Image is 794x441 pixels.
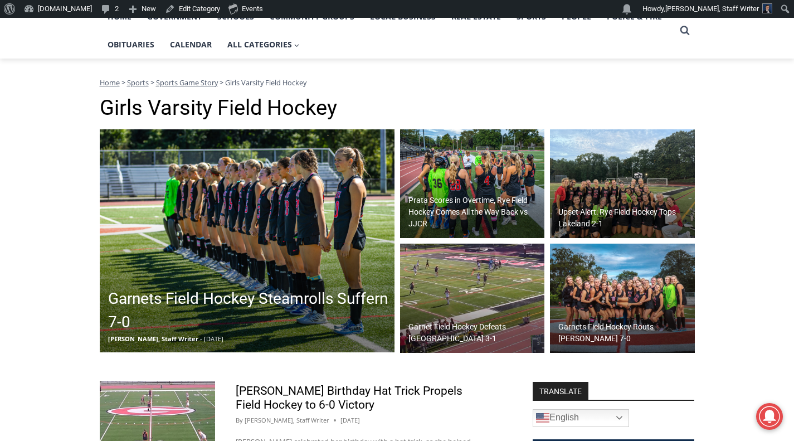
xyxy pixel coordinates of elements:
[108,287,392,334] h2: Garnets Field Hockey Steamrolls Suffern 7-0
[236,415,243,425] span: By
[400,129,545,239] img: (PHOTO: The Rye Field Hockey team from September 16, 2025. Credit: Maureen Tsuchida.)
[558,206,692,230] h2: Upset Alert: Rye Field Hockey Tops Lakeland 2-1
[558,321,692,345] h2: Garnets Field Hockey Routs [PERSON_NAME] 7-0
[245,416,329,424] a: [PERSON_NAME], Staff Writer
[762,3,772,13] img: Charlie Morris headshot PROFESSIONAL HEADSHOT
[204,335,223,343] span: [DATE]
[100,77,120,88] a: Home
[225,77,306,88] span: Girls Varsity Field Hockey
[100,95,695,121] h1: Girls Varsity Field Hockey
[108,335,198,343] span: [PERSON_NAME], Staff Writer
[150,77,154,88] span: >
[127,77,149,88] a: Sports
[675,21,695,41] button: View Search Form
[400,244,545,353] a: Garnet Field Hockey Defeats [GEOGRAPHIC_DATA] 3-1
[533,409,629,427] a: English
[236,384,462,411] a: [PERSON_NAME] Birthday Hat Trick Propels Field Hockey to 6-0 Victory
[340,415,360,425] time: [DATE]
[100,129,394,352] img: (PHOTO: The Rye Field Hockey team lined up before a game on September 20, 2025. Credit: Maureen T...
[200,335,202,343] span: -
[156,77,218,88] a: Sports Game Story
[550,244,695,353] img: (PHOTO: The 2025 Rye Field Hockey team. Credit: Maureen Tsuchida.)
[550,129,695,239] a: Upset Alert: Rye Field Hockey Tops Lakeland 2-1
[536,411,549,425] img: en
[220,77,223,88] span: >
[400,244,545,353] img: (PHOTO: Rye Girls Varsity Field Hockey vs. Kingston on September 20, 2025. Credit: SportsEngine.)...
[100,31,162,59] a: Obituaries
[100,77,695,88] nav: Breadcrumbs
[550,244,695,353] a: Garnets Field Hockey Routs [PERSON_NAME] 7-0
[665,4,759,13] span: [PERSON_NAME], Staff Writer
[550,129,695,239] img: (PHOTO: The 2025 Rye Field Hockey team after their 2-1 win over Lakeland on Thursday, September 2...
[100,3,675,59] nav: Primary Navigation
[408,321,542,345] h2: Garnet Field Hockey Defeats [GEOGRAPHIC_DATA] 3-1
[408,195,542,230] h2: Prata Scores in Overtime, Rye Field Hockey Comes All the Way Back vs JJCR
[162,31,220,59] a: Calendar
[400,129,545,239] a: Prata Scores in Overtime, Rye Field Hockey Comes All the Way Back vs JJCR
[121,77,125,88] span: >
[100,129,394,352] a: Garnets Field Hockey Steamrolls Suffern 7-0 [PERSON_NAME], Staff Writer - [DATE]
[220,31,308,59] button: Child menu of All Categories
[533,382,588,400] strong: TRANSLATE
